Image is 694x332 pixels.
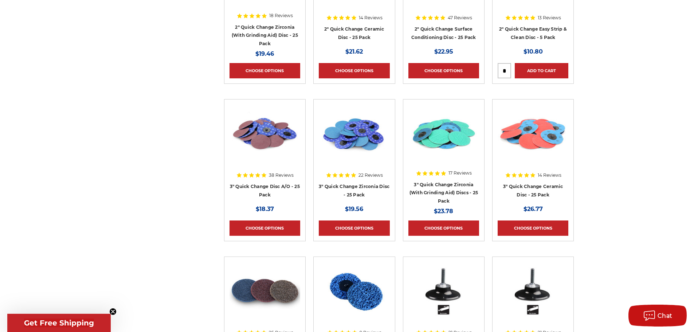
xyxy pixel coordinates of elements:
[319,105,389,163] img: Set of 3-inch Metalworking Discs in 80 Grit, quick-change Zirconia abrasive by Empire Abrasives, ...
[319,105,389,198] a: Set of 3-inch Metalworking Discs in 80 Grit, quick-change Zirconia abrasive by Empire Abrasives, ...
[345,206,363,212] span: $19.56
[24,319,94,327] span: Get Free Shipping
[109,308,117,315] button: Close teaser
[498,105,568,163] img: 3 inch ceramic roloc discs
[515,63,568,78] a: Add to Cart
[498,262,568,320] img: 3" Roll On Disc Pad Holder - 1/4" Shank
[408,262,479,320] img: 2" Roll On Disc Pad Holder - 1/4" Shank
[408,63,479,78] a: Choose Options
[434,48,453,55] span: $22.95
[524,48,543,55] span: $10.80
[230,262,300,320] img: 3-inch surface conditioning quick change disc by Black Hawk Abrasives
[498,220,568,236] a: Choose Options
[409,182,478,204] a: 3" Quick Change Zirconia (With Grinding Aid) Discs - 25 Pack
[7,314,111,332] div: Get Free ShippingClose teaser
[230,105,300,198] a: 3-inch aluminum oxide quick change sanding discs for sanding and deburring
[658,312,673,319] span: Chat
[408,105,479,163] img: 3 Inch Quick Change Discs with Grinding Aid
[256,206,274,212] span: $18.37
[255,50,274,57] span: $19.46
[408,220,479,236] a: Choose Options
[628,305,687,327] button: Chat
[230,105,300,163] img: 3-inch aluminum oxide quick change sanding discs for sanding and deburring
[319,63,389,78] a: Choose Options
[345,48,363,55] span: $21.62
[319,220,389,236] a: Choose Options
[434,208,453,215] span: $23.78
[408,105,479,198] a: 3 Inch Quick Change Discs with Grinding Aid
[230,220,300,236] a: Choose Options
[524,206,543,212] span: $26.77
[498,105,568,198] a: 3 inch ceramic roloc discs
[232,24,298,46] a: 2" Quick Change Zirconia (With Grinding Aid) Disc - 25 Pack
[230,63,300,78] a: Choose Options
[319,262,389,320] img: 3 inch blue strip it quick change discs by BHA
